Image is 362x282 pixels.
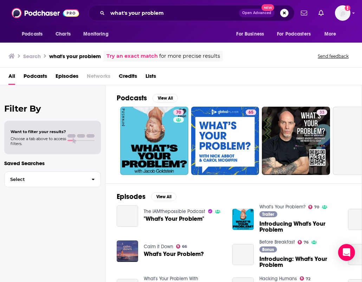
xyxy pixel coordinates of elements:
a: Before Breakfast [259,239,295,245]
button: open menu [17,27,52,41]
a: Hacking Humans [259,276,297,282]
h2: Episodes [117,192,146,201]
span: 65 [248,109,253,116]
button: open menu [231,27,273,41]
a: Show notifications dropdown [316,7,327,19]
span: Want to filter your results? [11,129,66,134]
span: New [261,4,274,11]
a: 65 [191,107,259,175]
a: Credits [119,70,137,85]
button: View All [153,94,178,102]
div: Open Intercom Messenger [338,244,355,261]
span: 76 [304,241,309,244]
h2: Podcasts [117,94,147,102]
a: Charts [51,27,75,41]
button: open menu [78,27,117,41]
a: 66 [176,244,187,249]
span: Select [5,177,86,182]
a: Introducing What's Your Problem [259,221,340,233]
a: 33 [262,107,330,175]
svg: Add a profile image [345,5,350,11]
a: EpisodesView All [117,192,176,201]
span: For Podcasters [277,29,311,39]
span: Open Advanced [242,11,271,15]
a: Introducing: What's Your Problem [232,244,254,265]
span: for more precise results [159,52,220,60]
span: Podcasts [22,29,43,39]
span: For Business [236,29,264,39]
a: What's Your Problem? [259,204,305,210]
button: open menu [319,27,345,41]
a: 33 [317,109,327,115]
button: Open AdvancedNew [239,9,274,17]
a: 65 [246,109,256,115]
img: Podchaser - Follow, Share and Rate Podcasts [12,6,79,20]
a: 72 [300,276,311,281]
span: Charts [56,29,71,39]
a: Show notifications dropdown [298,7,310,19]
a: Introducing: What's Your Problem [259,256,340,268]
a: PodcastsView All [117,94,178,102]
button: Show profile menu [335,5,350,21]
span: 70 [176,109,181,116]
a: Lists [146,70,156,85]
h2: Filter By [4,104,101,114]
a: 70 [120,107,188,175]
button: open menu [272,27,321,41]
a: Try an exact match [106,52,158,60]
a: 76 [298,240,309,244]
input: Search podcasts, credits, & more... [108,7,239,19]
span: 66 [182,245,187,248]
a: 70 [173,109,184,115]
span: Networks [87,70,110,85]
span: 70 [314,206,319,209]
img: User Profile [335,5,350,21]
p: Saved Searches [4,160,101,167]
span: 33 [319,109,324,116]
a: What's Your Problem? [144,251,204,257]
button: Send feedback [316,53,351,59]
a: All [8,70,15,85]
span: Logged in as Isabellaoidem [335,5,350,21]
span: Bonus [262,247,274,252]
div: Search podcasts, credits, & more... [88,5,295,21]
img: What's Your Problem? [117,240,138,262]
a: Episodes [56,70,78,85]
span: Choose a tab above to access filters. [11,136,66,146]
a: The iAMthepossible Podcast [144,208,205,214]
a: "What's Your Problem" [144,216,204,222]
img: Introducing What's Your Problem [232,209,254,230]
span: Trailer [262,212,274,217]
button: View All [151,193,176,201]
a: "What's Your Problem" [117,205,138,227]
span: More [324,29,336,39]
span: 72 [306,277,310,281]
span: Monitoring [83,29,108,39]
a: Calm it Down [144,244,173,250]
a: Podcasts [24,70,47,85]
h3: Search [23,53,41,59]
a: 70 [308,205,319,209]
button: Select [4,171,101,187]
h3: what's your problem [49,53,101,59]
